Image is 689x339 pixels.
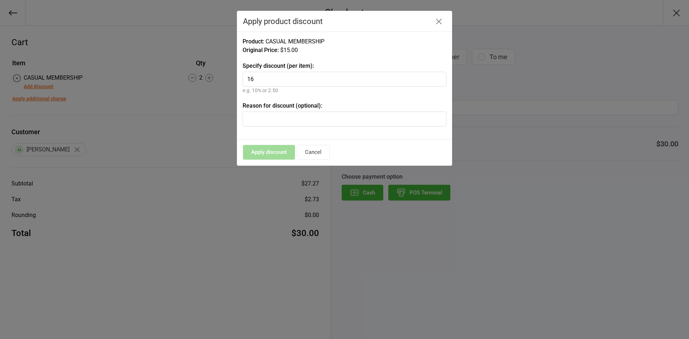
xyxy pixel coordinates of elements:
label: Specify discount (per item): [243,62,446,70]
div: Apply product discount [243,17,446,26]
button: Cancel [297,145,330,160]
label: Reason for discount (optional): [243,102,446,110]
div: CASUAL MEMBERSHIP [243,37,446,46]
div: $15.00 [243,46,446,55]
span: Product: [243,38,264,45]
div: e.g. 10% or 2.50 [243,87,446,94]
span: Original Price: [243,47,279,53]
